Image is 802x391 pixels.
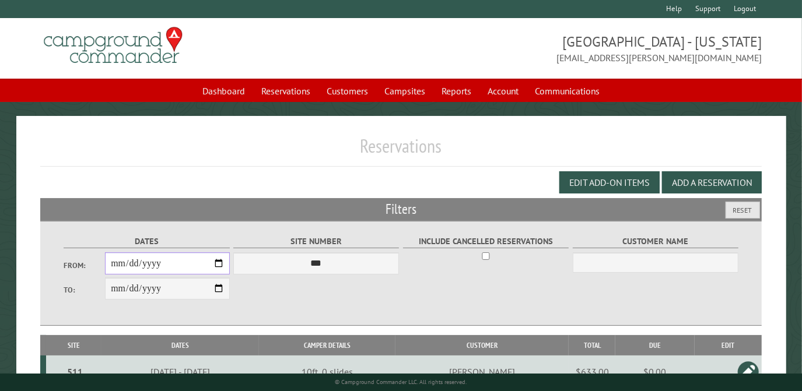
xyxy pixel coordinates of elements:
h1: Reservations [40,135,762,167]
th: Total [569,335,615,355]
div: 511 [51,366,100,378]
th: Customer [395,335,569,355]
a: Dashboard [195,80,252,102]
td: $0.00 [615,355,694,388]
label: Dates [64,235,229,248]
th: Site [46,335,101,355]
th: Camper Details [259,335,396,355]
label: Include Cancelled Reservations [403,235,569,248]
button: Reset [726,202,760,219]
button: Add a Reservation [662,171,762,193]
a: Campsites [377,80,432,102]
h2: Filters [40,198,762,220]
small: © Campground Commander LLC. All rights reserved. [335,378,467,386]
th: Edit [695,335,762,355]
a: Account [481,80,526,102]
div: [DATE] - [DATE] [103,366,257,378]
th: Dates [101,335,259,355]
td: $633.00 [569,355,615,388]
td: [PERSON_NAME] [395,355,569,388]
label: Site Number [233,235,399,248]
a: Reports [435,80,478,102]
label: Customer Name [573,235,738,248]
a: Communications [528,80,607,102]
img: Campground Commander [40,23,186,68]
label: To: [64,284,105,295]
button: Edit Add-on Items [559,171,660,193]
th: Due [615,335,694,355]
a: Customers [320,80,375,102]
label: From: [64,260,105,271]
a: Reservations [254,80,317,102]
td: 10ft, 0 slides [259,355,396,388]
span: [GEOGRAPHIC_DATA] - [US_STATE] [EMAIL_ADDRESS][PERSON_NAME][DOMAIN_NAME] [401,32,762,65]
